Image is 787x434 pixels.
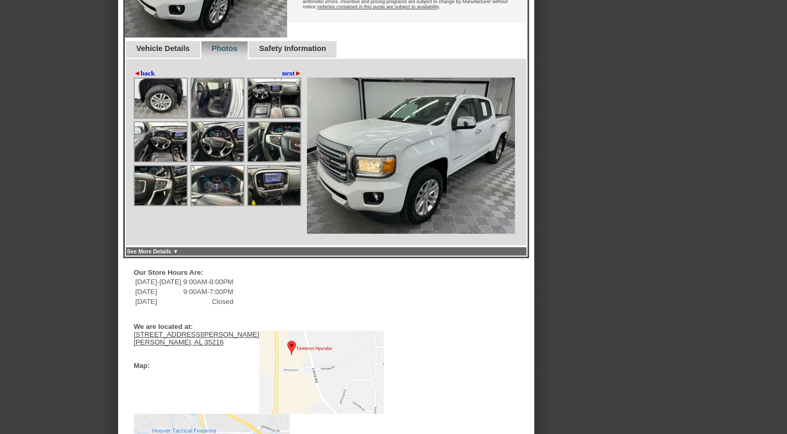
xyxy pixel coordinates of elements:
[191,166,243,205] img: Image.aspx
[135,287,182,296] td: [DATE]
[295,69,302,77] span: ►
[134,269,379,276] div: Our Store Hours Are:
[136,44,190,53] a: Vehicle Details
[134,330,259,346] a: [STREET_ADDRESS][PERSON_NAME][PERSON_NAME], AL 35216
[135,277,182,286] td: [DATE]-[DATE]
[183,277,234,286] td: 9:00AM-8:00PM
[191,79,243,118] img: Image.aspx
[307,78,515,234] img: Image.aspx
[183,297,234,306] td: Closed
[248,166,300,205] img: Image.aspx
[135,297,182,306] td: [DATE]
[317,4,438,9] u: Vehicles contained in this quote are subject to availability
[248,79,300,118] img: Image.aspx
[248,122,300,161] img: Image.aspx
[134,323,379,330] div: We are located at:
[259,44,326,53] a: Safety Information
[259,330,384,414] img: Map to Tameron Hyundai
[191,122,243,161] img: Image.aspx
[134,69,155,78] a: ◄back
[127,248,178,254] a: See More Details ▼
[134,69,140,77] span: ◄
[183,287,234,296] td: 9:00AM-7:00PM
[135,166,187,205] img: Image.aspx
[212,44,238,53] a: Photos
[282,69,302,78] a: next►
[134,362,150,369] div: Map:
[135,122,187,161] img: Image.aspx
[135,79,187,118] img: Image.aspx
